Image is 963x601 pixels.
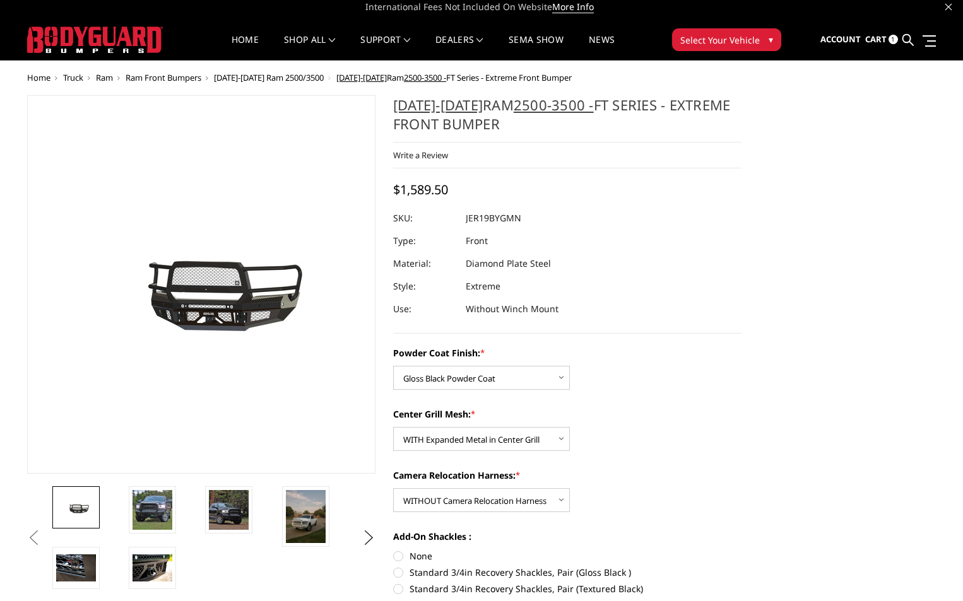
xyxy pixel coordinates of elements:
[865,33,887,45] span: Cart
[435,35,483,60] a: Dealers
[466,298,558,320] dd: Without Winch Mount
[27,26,163,53] img: BODYGUARD BUMPERS
[133,554,172,581] img: 2019-2025 Ram 2500-3500 - FT Series - Extreme Front Bumper
[393,530,741,543] label: Add-On Shackles :
[509,35,564,60] a: SEMA Show
[393,252,456,275] dt: Material:
[24,528,43,547] button: Previous
[769,33,773,46] span: ▾
[214,72,324,83] a: [DATE]-[DATE] Ram 2500/3500
[393,582,741,595] label: Standard 3/4in Recovery Shackles, Pair (Textured Black)
[393,95,741,143] h1: Ram FT Series - Extreme Front Bumper
[96,72,113,83] a: Ram
[552,1,594,13] a: More Info
[393,207,456,230] dt: SKU:
[27,72,50,83] a: Home
[865,23,898,57] a: Cart 1
[126,72,201,83] a: Ram Front Bumpers
[393,181,448,198] span: $1,589.50
[466,207,521,230] dd: JER19BYGMN
[336,72,572,83] span: Ram FT Series - Extreme Front Bumper
[56,554,96,581] img: 2019-2025 Ram 2500-3500 - FT Series - Extreme Front Bumper
[63,72,83,83] a: Truck
[360,35,410,60] a: Support
[393,407,741,421] label: Center Grill Mesh:
[209,490,249,530] img: 2019-2025 Ram 2500-3500 - FT Series - Extreme Front Bumper
[466,275,500,298] dd: Extreme
[404,72,446,83] tcxspan: Call 2500-3500 - via 3CX
[286,490,326,543] img: 2019-2025 Ram 2500-3500 - FT Series - Extreme Front Bumper
[56,498,96,516] img: 2019-2025 Ram 2500-3500 - FT Series - Extreme Front Bumper
[360,528,379,547] button: Next
[336,72,387,83] tcxspan: Call 2019-2025 via 3CX
[466,230,488,252] dd: Front
[820,23,861,57] a: Account
[820,33,861,45] span: Account
[589,35,615,60] a: News
[466,252,551,275] dd: Diamond Plate Steel
[889,35,898,44] span: 1
[393,549,741,563] label: None
[393,566,741,579] label: Standard 3/4in Recovery Shackles, Pair (Gloss Black )
[393,469,741,482] label: Camera Relocation Harness:
[393,149,448,161] a: Write a Review
[900,540,963,601] iframe: Chat Widget
[672,28,781,51] button: Select Your Vehicle
[232,35,259,60] a: Home
[393,298,456,320] dt: Use:
[133,490,172,530] img: 2019-2025 Ram 2500-3500 - FT Series - Extreme Front Bumper
[680,33,760,47] span: Select Your Vehicle
[514,95,594,114] tcxspan: Call 2500-3500 - via 3CX
[27,95,375,474] a: 2019-2025 Ram 2500-3500 - FT Series - Extreme Front Bumper
[393,95,483,114] tcxspan: Call 2019-2025 via 3CX
[393,346,741,359] label: Powder Coat Finish:
[393,275,456,298] dt: Style:
[284,35,335,60] a: shop all
[393,230,456,252] dt: Type:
